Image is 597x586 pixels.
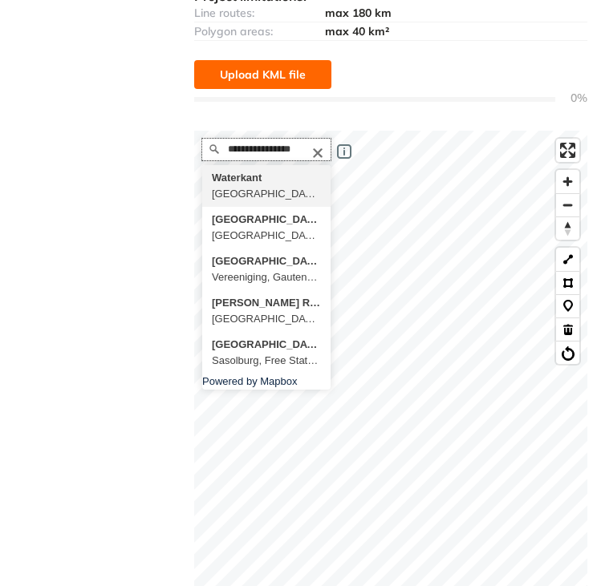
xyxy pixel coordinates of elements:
div: [GEOGRAPHIC_DATA], [GEOGRAPHIC_DATA] [212,311,321,327]
div: Vereeniging, Gauteng 1939, [GEOGRAPHIC_DATA] [212,269,321,285]
div: [GEOGRAPHIC_DATA] [212,212,321,228]
span: max 40 km² [325,24,389,38]
span: Polygon areas: [194,24,273,38]
button: Marker tool (m) [556,294,579,317]
span: max 180 km [325,6,392,20]
button: Upload KML file [194,60,331,89]
a: Powered by Mapbox [202,375,298,387]
button: Delete [556,317,579,341]
div: [GEOGRAPHIC_DATA], Free State 1932, [GEOGRAPHIC_DATA] [212,228,321,244]
span: 0% [555,91,587,105]
div: [GEOGRAPHIC_DATA] [212,253,321,269]
button: Zoom out [556,193,579,216]
button: Zoom in [556,170,579,193]
button: Reset bearing to north [556,216,579,240]
span: Line routes: [194,6,254,20]
div: Waterkant [212,170,321,186]
button: Enter fullscreen [556,139,579,162]
input: Search place... [202,139,331,160]
span: Zoom out [556,194,579,216]
button: Polygon tool (p) [556,271,579,294]
div: Sasolburg, Free State 1947, [GEOGRAPHIC_DATA] [212,353,321,369]
button: LineString tool (l) [556,248,579,271]
div: [GEOGRAPHIC_DATA], [GEOGRAPHIC_DATA] 2302, [GEOGRAPHIC_DATA] [212,186,321,202]
div: [GEOGRAPHIC_DATA] [212,337,321,353]
div: [PERSON_NAME] Road [212,295,321,311]
button: Clear [311,144,324,160]
span: Upload KML file [220,66,306,83]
